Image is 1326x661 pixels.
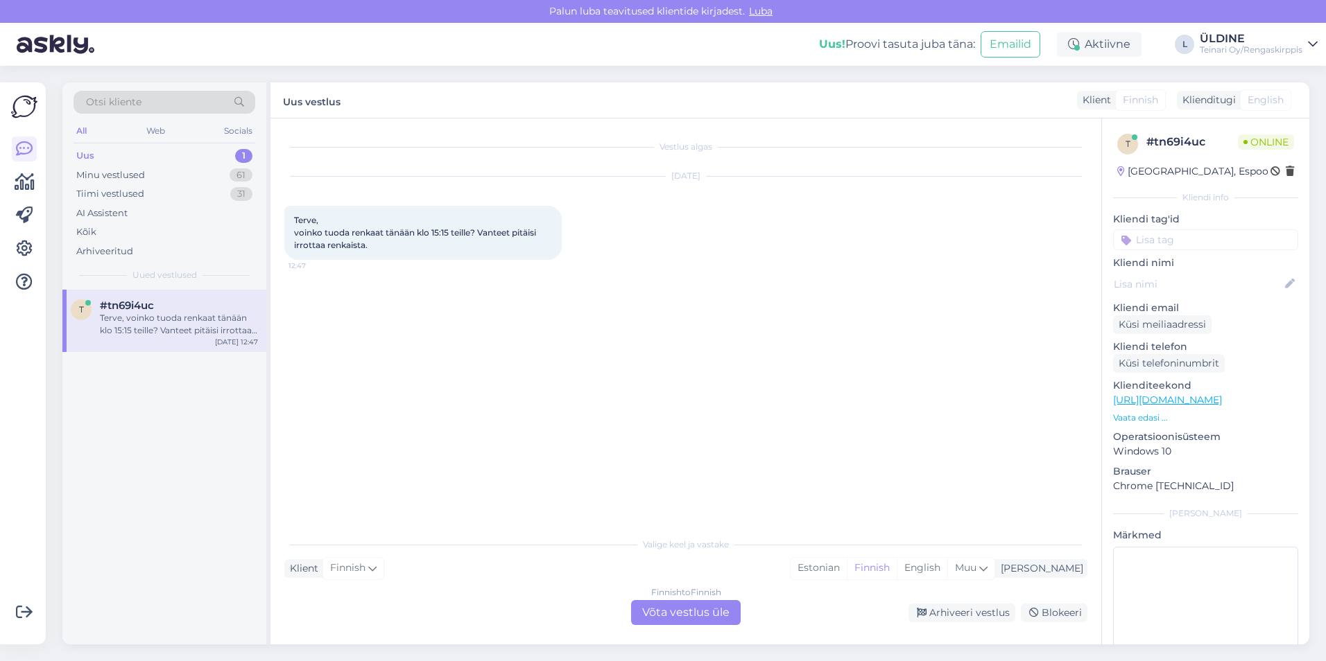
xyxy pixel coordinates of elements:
span: t [79,304,84,315]
a: ÜLDINETeinari Oy/Rengaskirppis [1200,33,1318,55]
p: Märkmed [1113,528,1298,543]
p: Chrome [TECHNICAL_ID] [1113,479,1298,493]
div: Võta vestlus üle [631,600,741,625]
div: Finnish [847,558,897,579]
p: Kliendi tag'id [1113,212,1298,227]
p: Kliendi telefon [1113,340,1298,354]
div: Aktiivne [1057,32,1142,57]
a: [URL][DOMAIN_NAME] [1113,394,1222,406]
div: L [1175,35,1194,54]
div: # tn69i4uc [1146,134,1238,150]
p: Kliendi nimi [1113,256,1298,270]
div: Valige keel ja vastake [284,538,1087,551]
span: #tn69i4uc [100,299,154,312]
p: Operatsioonisüsteem [1113,430,1298,444]
div: 1 [235,149,252,163]
div: Klient [284,561,318,576]
div: Klienditugi [1177,93,1236,107]
span: Terve, voinko tuoda renkaat tänään klo 15:15 teille? Vanteet pitäisi irrottaa renkaista. [294,215,538,250]
div: Kliendi info [1113,191,1298,204]
span: 12:47 [289,261,341,271]
div: Vestlus algas [284,141,1087,153]
div: [PERSON_NAME] [1113,507,1298,520]
div: English [897,558,947,579]
div: [GEOGRAPHIC_DATA], Espoo [1117,164,1268,179]
span: Finnish [1123,93,1158,107]
div: Küsi meiliaadressi [1113,315,1212,334]
div: Web [144,122,168,140]
span: Luba [745,5,777,17]
div: [DATE] [284,170,1087,182]
img: Askly Logo [11,94,37,120]
p: Klienditeekond [1113,378,1298,393]
div: Küsi telefoninumbrit [1113,354,1225,373]
div: [DATE] 12:47 [215,337,258,347]
button: Emailid [981,31,1040,58]
div: AI Assistent [76,206,128,220]
div: Socials [221,122,255,140]
div: Arhiveeri vestlus [909,603,1015,622]
p: Windows 10 [1113,444,1298,459]
span: English [1248,93,1284,107]
div: Blokeeri [1021,603,1087,622]
p: Vaata edasi ... [1113,412,1298,424]
b: Uus! [819,37,845,51]
div: Arhiveeritud [76,245,133,258]
div: Proovi tasuta juba täna: [819,36,975,53]
p: Brauser [1113,464,1298,479]
div: ÜLDINE [1200,33,1302,44]
div: Uus [76,149,94,163]
span: Muu [955,561,976,574]
div: 61 [230,168,252,182]
span: Otsi kliente [86,95,141,109]
span: t [1126,139,1130,149]
div: All [74,122,89,140]
div: Terve, voinko tuoda renkaat tänään klo 15:15 teille? Vanteet pitäisi irrottaa renkaista. [100,312,258,337]
div: Kõik [76,225,96,239]
div: Tiimi vestlused [76,187,144,201]
div: [PERSON_NAME] [995,561,1083,576]
input: Lisa nimi [1114,276,1282,292]
span: Online [1238,134,1294,150]
div: Teinari Oy/Rengaskirppis [1200,44,1302,55]
span: Uued vestlused [132,269,197,281]
div: 31 [230,187,252,201]
p: Kliendi email [1113,301,1298,315]
div: Klient [1077,93,1111,107]
div: Finnish to Finnish [651,586,721,599]
span: Finnish [330,561,365,576]
label: Uus vestlus [283,91,341,109]
div: Estonian [791,558,847,579]
div: Minu vestlused [76,168,145,182]
input: Lisa tag [1113,229,1298,250]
